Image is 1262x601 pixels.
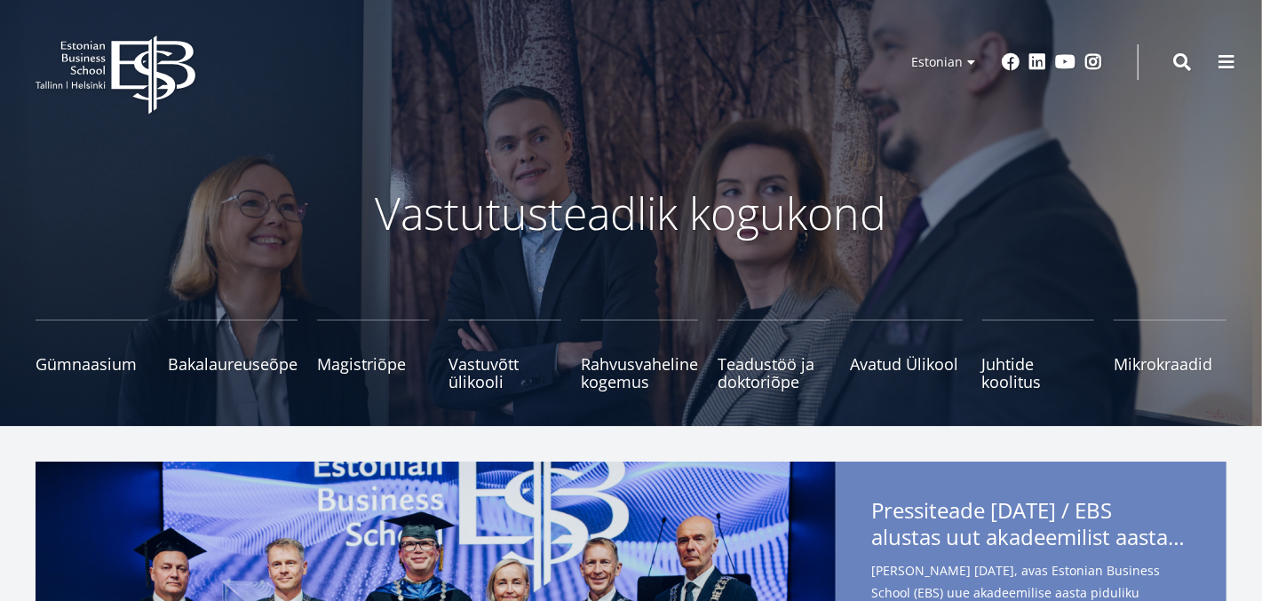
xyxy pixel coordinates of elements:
a: Bakalaureuseõpe [168,320,298,391]
span: Avatud Ülikool [850,355,963,373]
a: Instagram [1084,53,1102,71]
a: Magistriõpe [317,320,430,391]
a: Facebook [1002,53,1020,71]
a: Avatud Ülikool [850,320,963,391]
a: Linkedin [1028,53,1046,71]
a: Mikrokraadid [1114,320,1226,391]
span: Gümnaasium [36,355,148,373]
span: Rahvusvaheline kogemus [581,355,698,391]
span: Juhtide koolitus [982,355,1095,391]
a: Rahvusvaheline kogemus [581,320,698,391]
a: Teadustöö ja doktoriõpe [718,320,830,391]
a: Juhtide koolitus [982,320,1095,391]
span: Vastuvõtt ülikooli [448,355,561,391]
span: Pressiteade [DATE] / EBS [871,497,1191,556]
span: Teadustöö ja doktoriõpe [718,355,830,391]
a: Youtube [1055,53,1075,71]
span: Bakalaureuseõpe [168,355,298,373]
a: Vastuvõtt ülikooli [448,320,561,391]
span: Magistriõpe [317,355,430,373]
a: Gümnaasium [36,320,148,391]
p: Vastutusteadlik kogukond [161,186,1102,240]
span: Mikrokraadid [1114,355,1226,373]
span: alustas uut akadeemilist aastat rektor [PERSON_NAME] ametissevannutamisega - teise ametiaja keskm... [871,524,1191,550]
